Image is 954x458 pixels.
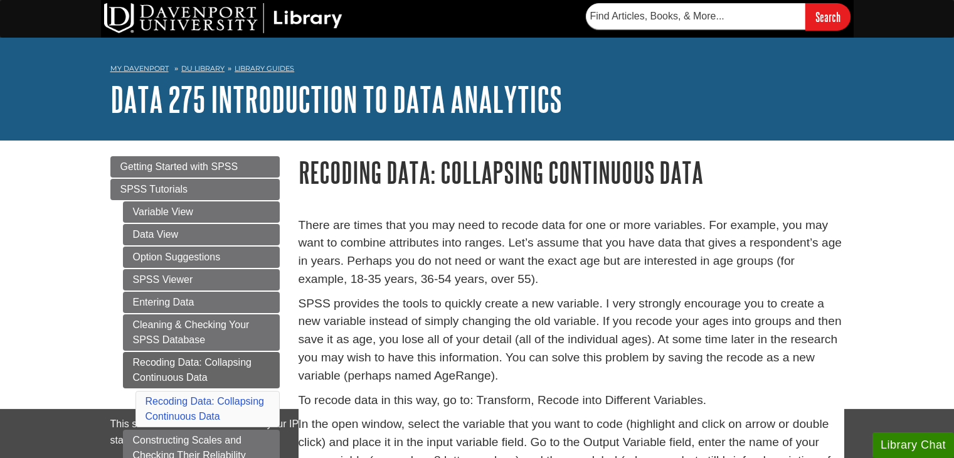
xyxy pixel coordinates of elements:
p: SPSS provides the tools to quickly create a new variable. I very strongly encourage you to create... [299,295,844,385]
img: DU Library [104,3,342,33]
nav: breadcrumb [110,60,844,80]
a: Recoding Data: Collapsing Continuous Data [146,396,264,422]
a: Library Guides [235,64,294,73]
button: Library Chat [872,432,954,458]
a: SPSS Viewer [123,269,280,290]
p: To recode data in this way, go to: Transform, Recode into Different Variables. [299,391,844,410]
p: There are times that you may need to recode data for one or more variables. For example, you may ... [299,216,844,289]
h1: Recoding Data: Collapsing Continuous Data [299,156,844,188]
a: DATA 275 Introduction to Data Analytics [110,80,562,119]
input: Search [805,3,851,30]
a: Data View [123,224,280,245]
a: Recoding Data: Collapsing Continuous Data [123,352,280,388]
span: SPSS Tutorials [120,184,188,194]
a: Option Suggestions [123,247,280,268]
a: Entering Data [123,292,280,313]
a: SPSS Tutorials [110,179,280,200]
input: Find Articles, Books, & More... [586,3,805,29]
a: Cleaning & Checking Your SPSS Database [123,314,280,351]
a: Getting Started with SPSS [110,156,280,178]
a: Variable View [123,201,280,223]
form: Searches DU Library's articles, books, and more [586,3,851,30]
a: DU Library [181,64,225,73]
a: My Davenport [110,63,169,74]
span: Getting Started with SPSS [120,161,238,172]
